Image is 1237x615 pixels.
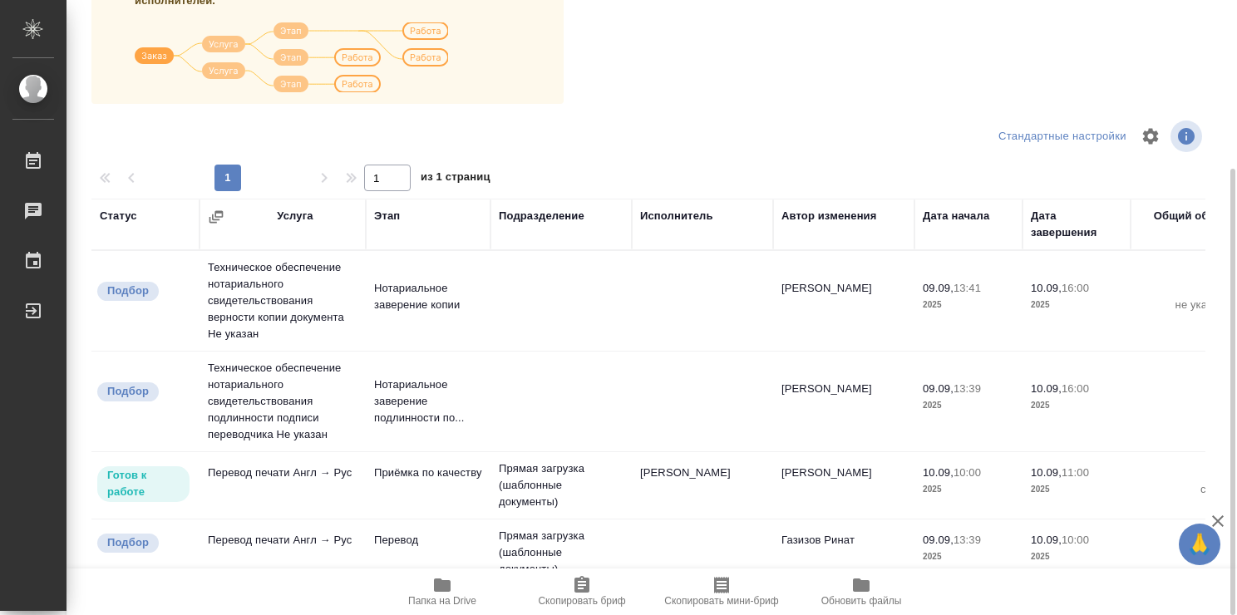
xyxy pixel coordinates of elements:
[923,481,1014,498] p: 2025
[923,397,1014,414] p: 2025
[773,524,914,582] td: Газизов Ринат
[954,466,981,479] p: 10:00
[923,297,1014,313] p: 2025
[1131,116,1170,156] span: Настроить таблицу
[200,524,366,582] td: Перевод печати Англ → Рус
[1062,382,1089,395] p: 16:00
[490,452,632,519] td: Прямая загрузка (шаблонные документы)
[512,568,652,615] button: Скопировать бриф
[1170,121,1205,152] span: Посмотреть информацию
[632,456,773,514] td: [PERSON_NAME]
[374,465,482,481] p: Приёмка по качеству
[791,568,931,615] button: Обновить файлы
[200,456,366,514] td: Перевод печати Англ → Рус
[923,466,954,479] p: 10.09,
[954,282,981,294] p: 13:41
[923,382,954,395] p: 09.09,
[821,595,902,607] span: Обновить файлы
[107,467,180,500] p: Готов к работе
[1031,397,1122,414] p: 2025
[781,208,876,224] div: Автор изменения
[1139,397,1230,414] p: док.
[664,595,778,607] span: Скопировать мини-бриф
[923,549,1014,565] p: 2025
[994,124,1131,150] div: split button
[1139,549,1230,565] p: слово
[1154,208,1230,224] div: Общий объем
[1139,532,1230,549] p: 1
[1031,382,1062,395] p: 10.09,
[100,208,137,224] div: Статус
[773,272,914,330] td: [PERSON_NAME]
[1062,282,1089,294] p: 16:00
[374,280,482,313] p: Нотариальное заверение копии
[1031,534,1062,546] p: 10.09,
[1185,527,1214,562] span: 🙏
[1031,208,1122,241] div: Дата завершения
[954,382,981,395] p: 13:39
[408,595,476,607] span: Папка на Drive
[490,519,632,586] td: Прямая загрузка (шаблонные документы)
[1031,297,1122,313] p: 2025
[1031,481,1122,498] p: 2025
[1031,466,1062,479] p: 10.09,
[277,208,313,224] div: Услуга
[1139,280,1230,297] p: 0
[1179,524,1220,565] button: 🙏
[538,595,625,607] span: Скопировать бриф
[1139,465,1230,481] p: 1
[499,208,584,224] div: Подразделение
[1031,282,1062,294] p: 10.09,
[107,383,149,400] p: Подбор
[1139,381,1230,397] p: 0
[954,534,981,546] p: 13:39
[773,456,914,514] td: [PERSON_NAME]
[374,532,482,549] p: Перевод
[374,376,482,426] p: Нотариальное заверение подлинности по...
[107,283,149,299] p: Подбор
[421,167,490,191] span: из 1 страниц
[208,209,224,225] button: Сгруппировать
[200,251,366,351] td: Техническое обеспечение нотариального свидетельствования верности копии документа Не указан
[923,282,954,294] p: 09.09,
[1139,297,1230,313] p: не указано
[923,534,954,546] p: 09.09,
[107,534,149,551] p: Подбор
[1139,481,1230,498] p: слово
[773,372,914,430] td: [PERSON_NAME]
[640,208,713,224] div: Исполнитель
[1031,549,1122,565] p: 2025
[923,208,989,224] div: Дата начала
[1062,466,1089,479] p: 11:00
[1062,534,1089,546] p: 10:00
[374,208,400,224] div: Этап
[652,568,791,615] button: Скопировать мини-бриф
[200,352,366,451] td: Техническое обеспечение нотариального свидетельствования подлинности подписи переводчика Не указан
[372,568,512,615] button: Папка на Drive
